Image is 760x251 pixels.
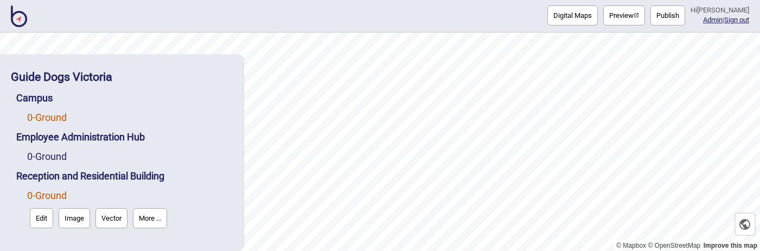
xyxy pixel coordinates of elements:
[130,205,170,231] a: More ...
[16,170,164,182] a: Reception and Residential Building
[634,12,639,18] img: preview
[27,112,67,123] a: 0-Ground
[616,242,646,249] a: Mapbox
[547,5,598,25] button: Digital Maps
[27,190,67,201] a: 0-Ground
[724,16,749,24] button: Sign out
[603,5,645,25] a: Previewpreview
[16,92,53,104] a: Campus
[691,5,749,15] div: Hi [PERSON_NAME]
[27,151,67,162] a: 0-Ground
[133,208,167,228] button: More ...
[16,88,233,108] div: Campus
[59,208,90,228] button: Image
[603,5,645,25] button: Preview
[56,205,93,231] a: Image
[27,147,233,166] div: Ground
[11,70,112,83] a: Guide Dogs Victoria
[16,166,233,186] div: Reception and Residential Building
[27,205,56,231] a: Edit
[93,205,130,231] a: Vector
[11,65,233,88] div: Guide Dogs Victoria
[27,186,233,231] div: Ground
[27,108,233,127] div: Ground
[16,131,145,143] a: Employee Administration Hub
[703,16,724,24] span: |
[703,16,723,24] a: Admin
[11,5,27,27] img: BindiMaps CMS
[16,127,233,147] div: Employee Administration Hub
[95,208,127,228] button: Vector
[30,208,53,228] button: Edit
[704,242,757,249] a: Map feedback
[650,5,685,25] button: Publish
[648,242,700,249] a: OpenStreetMap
